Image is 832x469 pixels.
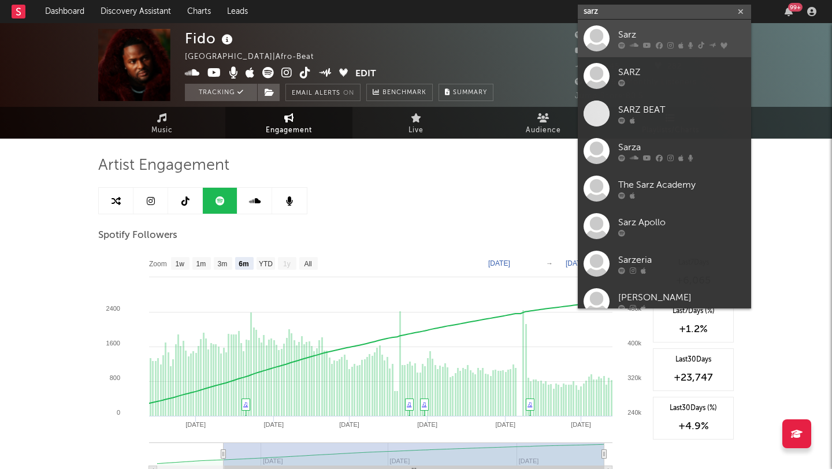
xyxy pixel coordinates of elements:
text: 1w [176,260,185,268]
a: Sarzeria [578,245,751,282]
text: 320k [627,374,641,381]
div: [PERSON_NAME] [618,291,745,304]
text: 400k [627,340,641,347]
a: ♫ [407,400,411,407]
text: Zoom [149,260,167,268]
button: Edit [355,67,376,81]
text: [DATE] [571,421,591,428]
button: Email AlertsOn [285,84,361,101]
div: [GEOGRAPHIC_DATA] | Afro-Beat [185,50,327,64]
span: 519,645 [575,63,619,70]
div: Sarzeria [618,253,745,267]
span: 2,553,676 Monthly Listeners [575,79,697,86]
div: +23,747 [659,371,727,385]
a: Sarz Apollo [578,207,751,245]
text: 1m [196,260,206,268]
a: The Sarz Academy [578,170,751,207]
text: 1600 [106,340,120,347]
input: Search for artists [578,5,751,19]
div: Sarz Apollo [618,215,745,229]
text: [DATE] [566,259,588,267]
div: +4.9 % [659,419,727,433]
text: 3m [218,260,228,268]
a: ♫ [422,400,426,407]
span: Benchmark [382,86,426,100]
text: [DATE] [185,421,206,428]
span: Audience [526,124,561,137]
a: Benchmark [366,84,433,101]
div: Fido [185,29,236,48]
em: On [343,90,354,96]
text: [DATE] [488,259,510,267]
span: 507,736 [575,32,619,39]
div: SARZ [618,65,745,79]
span: Engagement [266,124,312,137]
span: Music [151,124,173,137]
button: 99+ [785,7,793,16]
div: Sarza [618,140,745,154]
a: SARZ [578,57,751,95]
text: 0 [117,409,120,416]
a: ♫ [243,400,248,407]
span: Jump Score: 80.5 [575,92,643,100]
text: YTD [259,260,273,268]
span: Summary [453,90,487,96]
div: SARZ BEAT [618,103,745,117]
text: [DATE] [339,421,359,428]
div: Last 30 Days (%) [659,403,727,414]
text: 1y [283,260,291,268]
a: Sarza [578,132,751,170]
a: ♫ [528,400,532,407]
a: Live [352,107,480,139]
div: +1.2 % [659,322,727,336]
text: All [304,260,311,268]
span: Artist Engagement [98,159,229,173]
text: 480k [627,305,641,312]
text: 6m [239,260,248,268]
button: Summary [439,84,493,101]
a: Audience [480,107,607,139]
a: Sarz [578,20,751,57]
a: Music [98,107,225,139]
div: Last 7 Days (%) [659,306,727,317]
span: Live [408,124,424,137]
div: 99 + [788,3,803,12]
a: Engagement [225,107,352,139]
div: Last 30 Days [659,355,727,365]
div: Sarz [618,28,745,42]
text: 800 [110,374,120,381]
span: Spotify Followers [98,229,177,243]
div: The Sarz Academy [618,178,745,192]
button: Tracking [185,84,257,101]
text: [DATE] [263,421,284,428]
text: [DATE] [495,421,515,428]
a: SARZ BEAT [578,95,751,132]
text: 240k [627,409,641,416]
a: [PERSON_NAME] [578,282,751,320]
text: 2400 [106,305,120,312]
span: 64,000 [575,47,616,55]
text: [DATE] [417,421,437,428]
text: → [546,259,553,267]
